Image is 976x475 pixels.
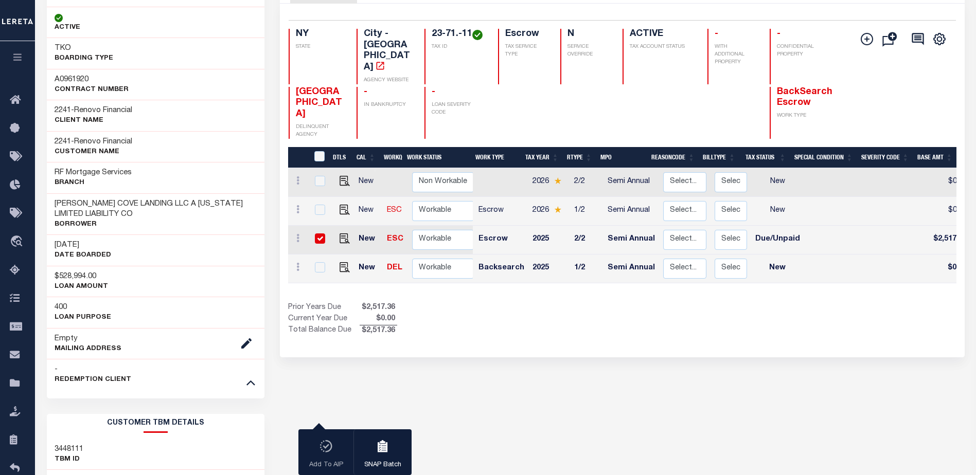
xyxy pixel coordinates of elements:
[55,23,80,33] p: ACTIVE
[570,254,604,283] td: 1/2
[55,454,83,465] p: TBM ID
[927,254,971,283] td: $0.00
[777,43,825,59] p: CONFIDENTIAL PROPERTY
[55,199,257,220] h3: [PERSON_NAME] COVE LANDING LLC A [US_STATE] LIMITED LIABILITY CO
[647,147,699,168] th: ReasonCode: activate to sort column ascending
[927,197,971,226] td: $0.00
[55,75,129,85] h3: A0961920
[10,235,26,249] i: travel_explore
[699,147,739,168] th: BillType: activate to sort column ascending
[751,254,804,283] td: New
[554,177,561,184] img: Star.svg
[55,105,132,116] h3: -
[751,168,804,197] td: New
[360,302,397,314] span: $2,517.36
[604,197,659,226] td: Semi Annual
[352,147,380,168] th: CAL: activate to sort column ascending
[364,77,412,84] p: AGENCY WEBSITE
[432,87,435,97] span: -
[567,29,610,40] h4: N
[528,254,570,283] td: 2025
[55,271,108,282] h3: $528,994.00
[296,43,344,51] p: STATE
[354,226,383,254] td: New
[55,334,121,344] h3: Empty
[777,29,780,39] span: -
[55,375,131,385] p: REDEMPTION CLIENT
[570,168,604,197] td: 2/2
[432,43,486,51] p: TAX ID
[55,178,132,188] p: Branch
[288,302,360,314] td: Prior Years Due
[55,364,131,375] h3: -
[715,29,718,39] span: -
[55,313,111,323] p: LOAN PURPOSE
[55,240,111,250] h3: [DATE]
[329,147,352,168] th: DTLS
[596,147,648,168] th: MPO
[55,220,257,230] p: Borrower
[47,414,265,433] h2: CUSTOMER TBM DETAILS
[55,168,132,178] h3: RF Mortgage Services
[528,197,570,226] td: 2026
[360,325,397,337] span: $2,517.36
[55,43,113,53] h3: TKO
[354,197,383,226] td: New
[360,314,397,325] span: $0.00
[604,226,659,254] td: Semi Annual
[55,53,113,64] p: BOARDING TYPE
[857,147,913,168] th: Severity Code: activate to sort column ascending
[927,226,971,254] td: $2,517.36
[715,43,757,66] p: WITH ADDITIONAL PROPERTY
[474,226,528,254] td: Escrow
[403,147,473,168] th: Work Status
[387,235,403,243] a: ESC
[74,138,132,145] span: Renovo Financial
[432,101,486,117] p: LOAN SEVERITY CODE
[630,43,695,51] p: TAX ACCOUNT STATUS
[380,147,403,168] th: WorkQ
[570,226,604,254] td: 2/2
[364,29,412,73] h4: City - [GEOGRAPHIC_DATA]
[604,254,659,283] td: Semi Annual
[55,138,71,145] span: 2241
[913,147,957,168] th: Base Amt: activate to sort column ascending
[777,112,825,120] p: WORK TYPE
[528,168,570,197] td: 2026
[387,207,402,214] a: ESC
[288,314,360,325] td: Current Year Due
[474,197,528,226] td: Escrow
[630,29,695,40] h4: ACTIVE
[554,206,561,213] img: Star.svg
[55,116,132,126] p: CLIENT Name
[570,197,604,226] td: 1/2
[751,197,804,226] td: New
[364,460,401,470] p: SNAP Batch
[777,87,832,108] span: BackSearch Escrow
[521,147,563,168] th: Tax Year: activate to sort column ascending
[432,29,486,40] h4: 23-71.-11
[528,226,570,254] td: 2025
[739,147,790,168] th: Tax Status: activate to sort column ascending
[505,29,548,40] h4: Escrow
[55,85,129,95] p: Contract Number
[790,147,857,168] th: Special Condition: activate to sort column ascending
[751,226,804,254] td: Due/Unpaid
[55,250,111,261] p: DATE BOARDED
[55,106,71,114] span: 2241
[505,43,548,59] p: TAX SERVICE TYPE
[471,147,521,168] th: Work Type
[296,87,342,119] span: [GEOGRAPHIC_DATA]
[364,87,367,97] span: -
[74,106,132,114] span: Renovo Financial
[387,264,402,271] a: DEL
[604,168,659,197] td: Semi Annual
[288,325,360,336] td: Total Balance Due
[364,101,412,109] p: IN BANKRUPTCY
[567,43,610,59] p: SERVICE OVERRIDE
[288,147,308,168] th: &nbsp;&nbsp;&nbsp;&nbsp;&nbsp;&nbsp;&nbsp;&nbsp;&nbsp;&nbsp;
[55,137,132,147] h3: -
[354,168,383,197] td: New
[55,344,121,354] p: Mailing Address
[308,147,329,168] th: &nbsp;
